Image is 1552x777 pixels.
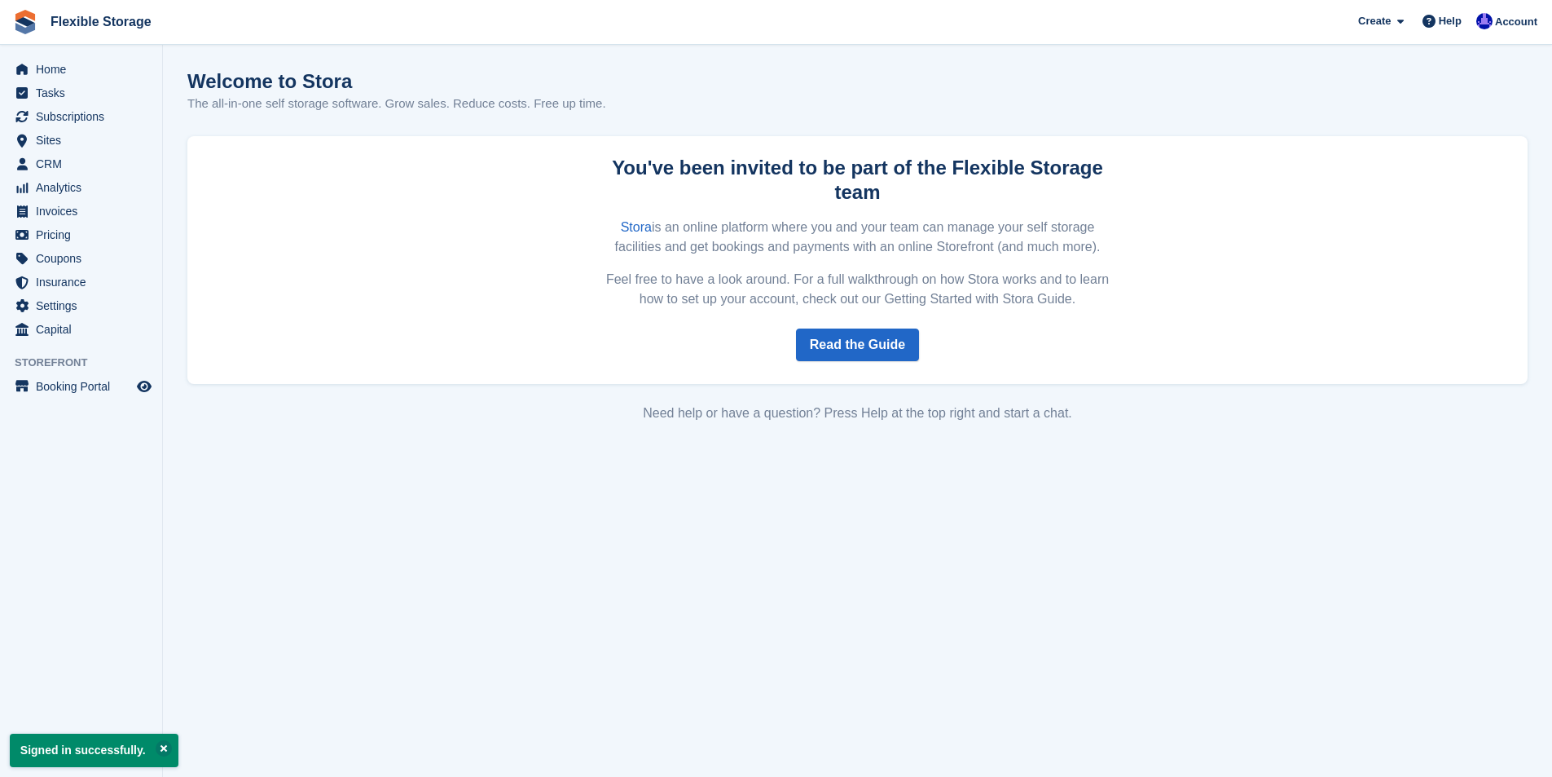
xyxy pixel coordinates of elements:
[8,375,154,398] a: menu
[8,223,154,246] a: menu
[8,58,154,81] a: menu
[621,220,652,234] a: Stora
[36,271,134,294] span: Insurance
[8,318,154,341] a: menu
[36,152,134,175] span: CRM
[187,95,606,113] p: The all-in-one self storage software. Grow sales. Reduce costs. Free up time.
[187,404,1528,423] div: Need help or have a question? Press Help at the top right and start a chat.
[36,58,134,81] span: Home
[36,223,134,246] span: Pricing
[36,129,134,152] span: Sites
[1358,13,1391,29] span: Create
[8,247,154,270] a: menu
[1439,13,1462,29] span: Help
[600,218,1115,257] p: is an online platform where you and your team can manage your self storage facilities and get boo...
[44,8,158,35] a: Flexible Storage
[36,82,134,104] span: Tasks
[187,70,606,92] h1: Welcome to Stora
[36,200,134,223] span: Invoices
[36,294,134,317] span: Settings
[36,375,134,398] span: Booking Portal
[8,82,154,104] a: menu
[36,176,134,199] span: Analytics
[612,157,1103,203] strong: You've been invited to be part of the Flexible Storage team
[1495,14,1537,30] span: Account
[15,355,162,371] span: Storefront
[36,318,134,341] span: Capital
[134,377,154,396] a: Preview store
[8,129,154,152] a: menu
[8,200,154,223] a: menu
[8,176,154,199] a: menu
[8,294,154,317] a: menu
[1476,13,1493,29] img: Ian Petherick
[8,271,154,294] a: menu
[8,105,154,128] a: menu
[8,152,154,175] a: menu
[36,247,134,270] span: Coupons
[10,734,178,767] p: Signed in successfully.
[796,329,919,361] a: Read the Guide
[600,270,1115,309] p: Feel free to have a look around. For a full walkthrough on how Stora works and to learn how to se...
[13,10,37,34] img: stora-icon-8386f47178a22dfd0bd8f6a31ec36ba5ce8667c1dd55bd0f319d3a0aa187defe.svg
[36,105,134,128] span: Subscriptions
